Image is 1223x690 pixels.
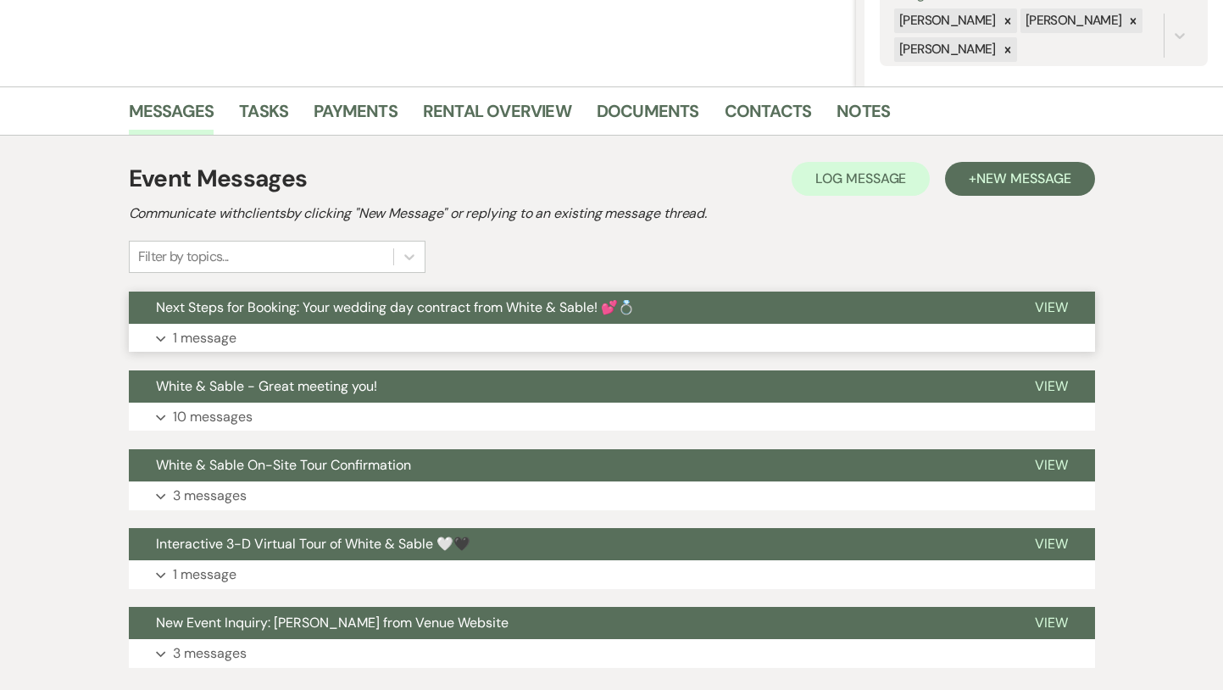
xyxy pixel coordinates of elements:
[597,97,699,135] a: Documents
[129,639,1095,668] button: 3 messages
[173,406,253,428] p: 10 messages
[173,564,236,586] p: 1 message
[314,97,397,135] a: Payments
[423,97,571,135] a: Rental Overview
[976,170,1070,187] span: New Message
[138,247,229,267] div: Filter by topics...
[894,37,998,62] div: [PERSON_NAME]
[129,97,214,135] a: Messages
[129,560,1095,589] button: 1 message
[1035,535,1068,553] span: View
[1008,607,1095,639] button: View
[894,8,998,33] div: [PERSON_NAME]
[129,528,1008,560] button: Interactive 3-D Virtual Tour of White & Sable 🤍🖤
[129,449,1008,481] button: White & Sable On-Site Tour Confirmation
[1020,8,1125,33] div: [PERSON_NAME]
[156,614,509,632] span: New Event Inquiry: [PERSON_NAME] from Venue Website
[1035,614,1068,632] span: View
[725,97,812,135] a: Contacts
[156,298,635,316] span: Next Steps for Booking: Your wedding day contract from White & Sable! 💕💍
[1035,456,1068,474] span: View
[1008,292,1095,324] button: View
[173,485,247,507] p: 3 messages
[156,535,470,553] span: Interactive 3-D Virtual Tour of White & Sable 🤍🖤
[129,161,308,197] h1: Event Messages
[129,370,1008,403] button: White & Sable - Great meeting you!
[792,162,930,196] button: Log Message
[156,377,377,395] span: White & Sable - Great meeting you!
[1008,449,1095,481] button: View
[945,162,1094,196] button: +New Message
[129,481,1095,510] button: 3 messages
[1008,370,1095,403] button: View
[1035,298,1068,316] span: View
[129,292,1008,324] button: Next Steps for Booking: Your wedding day contract from White & Sable! 💕💍
[129,203,1095,224] h2: Communicate with clients by clicking "New Message" or replying to an existing message thread.
[129,324,1095,353] button: 1 message
[239,97,288,135] a: Tasks
[1035,377,1068,395] span: View
[1008,528,1095,560] button: View
[129,403,1095,431] button: 10 messages
[156,456,411,474] span: White & Sable On-Site Tour Confirmation
[173,643,247,665] p: 3 messages
[173,327,236,349] p: 1 message
[837,97,890,135] a: Notes
[129,607,1008,639] button: New Event Inquiry: [PERSON_NAME] from Venue Website
[815,170,906,187] span: Log Message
